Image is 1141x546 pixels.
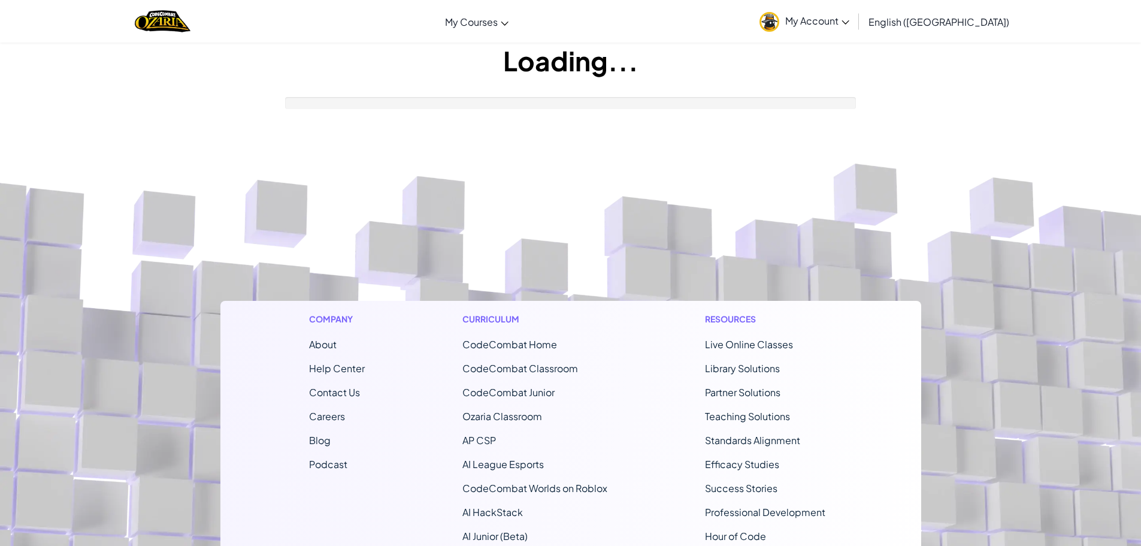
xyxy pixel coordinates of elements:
[462,410,542,423] a: Ozaria Classroom
[462,458,544,470] a: AI League Esports
[462,530,528,542] a: AI Junior (Beta)
[868,16,1009,28] span: English ([GEOGRAPHIC_DATA])
[135,9,190,34] a: Ozaria by CodeCombat logo
[705,530,766,542] a: Hour of Code
[445,16,498,28] span: My Courses
[462,482,607,494] a: CodeCombat Worlds on Roblox
[309,386,360,399] span: Contact Us
[705,482,777,494] a: Success Stories
[462,506,523,518] a: AI HackStack
[309,410,345,423] a: Careers
[705,458,779,470] a: Efficacy Studies
[705,386,780,399] a: Partner Solutions
[705,410,790,423] a: Teaching Solutions
[309,362,365,375] a: Help Center
[753,2,855,40] a: My Account
[462,313,607,325] h1: Curriculum
[462,338,557,351] span: CodeCombat Home
[439,5,514,38] a: My Courses
[309,313,365,325] h1: Company
[705,434,800,447] a: Standards Alignment
[705,362,780,375] a: Library Solutions
[309,434,331,447] a: Blog
[705,313,833,325] h1: Resources
[862,5,1015,38] a: English ([GEOGRAPHIC_DATA])
[462,386,555,399] a: CodeCombat Junior
[309,338,337,351] a: About
[462,362,578,375] a: CodeCombat Classroom
[705,338,793,351] a: Live Online Classes
[462,434,496,447] a: AP CSP
[759,12,779,32] img: avatar
[135,9,190,34] img: Home
[309,458,347,470] a: Podcast
[785,14,849,27] span: My Account
[705,506,825,518] a: Professional Development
